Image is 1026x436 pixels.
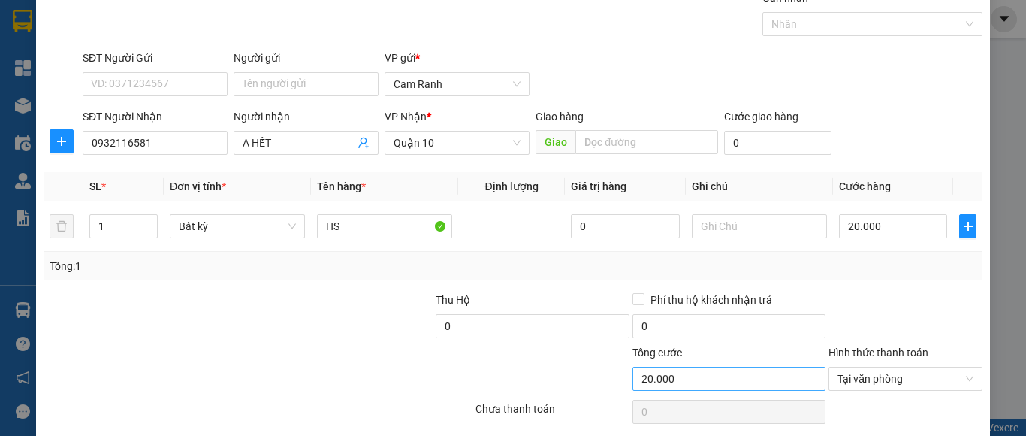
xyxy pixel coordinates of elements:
[484,180,538,192] span: Định lượng
[385,50,530,66] div: VP gửi
[575,130,718,154] input: Dọc đường
[571,180,626,192] span: Giá trị hàng
[317,214,452,238] input: VD: Bàn, Ghế
[644,292,778,308] span: Phí thu hộ khách nhận trả
[317,180,366,192] span: Tên hàng
[170,180,226,192] span: Đơn vị tính
[385,111,427,123] span: VP Nhận
[83,50,228,66] div: SĐT Người Gửi
[50,129,74,153] button: plus
[394,73,521,95] span: Cam Ranh
[724,131,831,155] input: Cước giao hàng
[536,111,584,123] span: Giao hàng
[959,214,976,238] button: plus
[179,215,296,238] span: Bất kỳ
[686,172,833,201] th: Ghi chú
[50,135,73,147] span: plus
[632,347,682,359] span: Tổng cước
[692,214,827,238] input: Ghi Chú
[234,50,379,66] div: Người gửi
[536,130,575,154] span: Giao
[828,347,928,359] label: Hình thức thanh toán
[436,294,470,306] span: Thu Hộ
[83,108,228,125] div: SĐT Người Nhận
[89,180,101,192] span: SL
[50,214,74,238] button: delete
[474,401,631,427] div: Chưa thanh toán
[394,132,521,154] span: Quận 10
[839,180,891,192] span: Cước hàng
[571,214,679,238] input: 0
[837,368,973,390] span: Tại văn phòng
[960,220,976,232] span: plus
[234,108,379,125] div: Người nhận
[724,111,798,123] label: Cước giao hàng
[50,258,397,274] div: Tổng: 1
[358,137,370,149] span: user-add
